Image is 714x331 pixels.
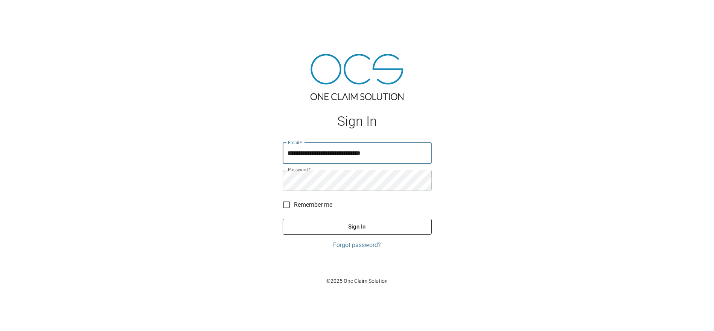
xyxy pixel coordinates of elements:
[283,219,432,235] button: Sign In
[283,241,432,250] a: Forgot password?
[294,200,333,209] span: Remember me
[288,139,302,146] label: Email
[283,277,432,285] p: © 2025 One Claim Solution
[311,54,403,100] img: ocs-logo-tra.png
[283,114,432,129] h1: Sign In
[9,5,39,20] img: ocs-logo-white-transparent.png
[288,166,311,173] label: Password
